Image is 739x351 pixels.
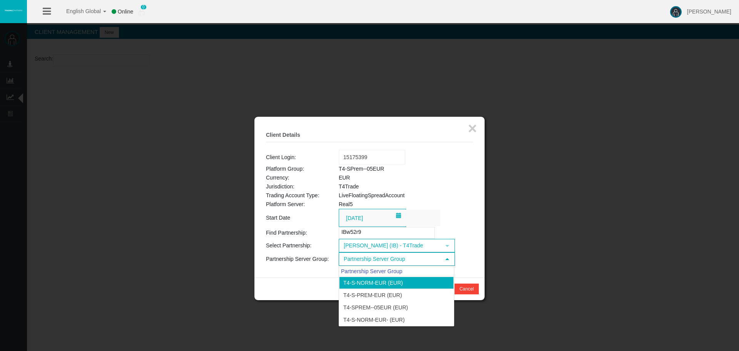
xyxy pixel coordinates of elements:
span: Select Partnership: [266,242,311,249]
span: [PERSON_NAME] (IB) - T4Trade [339,240,440,252]
b: Client Details [266,132,300,138]
li: T4-S-norm-EUR- (EUR) [339,314,454,326]
span: EUR [339,175,350,181]
div: Partnership Server Group [339,266,454,277]
span: LiveFloatingSpreadAccount [339,192,405,198]
span: Real5 [339,201,353,207]
td: Start Date [266,209,339,227]
td: Trading Account Type: [266,191,339,200]
img: logo.svg [4,9,23,12]
span: Online [118,8,133,15]
span: 0 [140,5,147,10]
span: T4-SPrem--05EUR [339,166,384,172]
li: T4-S-norm-EUR (EUR) [339,277,454,289]
li: T4-SPrem--05EUR (EUR) [339,301,454,314]
td: Client Login: [266,150,339,165]
td: Jurisdiction: [266,182,339,191]
span: [PERSON_NAME] [687,8,731,15]
li: T4-S-Prem-EUR (EUR) [339,289,454,301]
button: × [468,121,477,136]
span: select [444,243,450,249]
img: user_small.png [139,8,145,16]
td: Platform Server: [266,200,339,209]
button: Cancel [455,284,479,294]
span: Partnership Server Group [339,253,440,265]
td: Platform Group: [266,165,339,173]
span: English Global [56,8,101,14]
span: Find Partnership: [266,230,307,236]
span: select [444,256,450,262]
img: user-image [670,6,682,18]
span: Partnership Server Group: [266,256,329,262]
span: T4Trade [339,183,359,190]
td: Currency: [266,173,339,182]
